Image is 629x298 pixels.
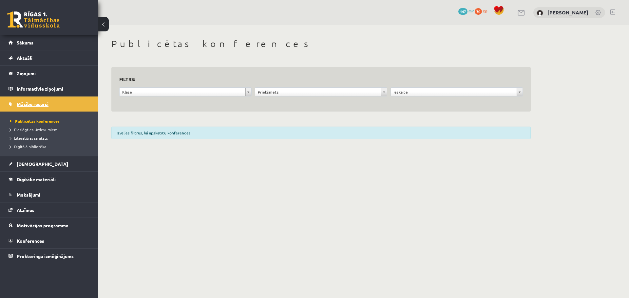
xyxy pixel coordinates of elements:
legend: Ziņojumi [17,66,90,81]
a: Digitālie materiāli [9,172,90,187]
a: Ziņojumi [9,66,90,81]
span: Pieslēgties Uzdevumiem [10,127,57,132]
a: Atzīmes [9,202,90,218]
span: 147 [458,8,467,15]
span: Motivācijas programma [17,222,68,228]
span: mP [468,8,474,13]
a: Sākums [9,35,90,50]
a: Klase [120,88,251,96]
span: xp [483,8,487,13]
span: Konferences [17,238,44,244]
h3: Filtrs: [119,75,515,84]
span: Ieskaite [393,88,514,96]
span: Klase [122,88,243,96]
a: Proktoringa izmēģinājums [9,249,90,264]
span: [DEMOGRAPHIC_DATA] [17,161,68,167]
span: Digitālā bibliotēka [10,144,46,149]
div: Izvēlies filtrus, lai apskatītu konferences [111,127,531,139]
a: Maksājumi [9,187,90,202]
a: Mācību resursi [9,96,90,112]
span: Proktoringa izmēģinājums [17,253,74,259]
span: Atzīmes [17,207,34,213]
a: Priekšmets [255,88,387,96]
a: Literatūras saraksts [10,135,92,141]
span: Aktuāli [17,55,32,61]
a: Konferences [9,233,90,248]
h1: Publicētas konferences [111,38,531,49]
span: Mācību resursi [17,101,48,107]
a: Digitālā bibliotēka [10,144,92,149]
span: Publicētas konferences [10,118,60,124]
a: Rīgas 1. Tālmācības vidusskola [7,11,60,28]
a: Ieskaite [391,88,523,96]
img: Markuss Orlovs [537,10,543,16]
span: Sākums [17,40,33,45]
legend: Informatīvie ziņojumi [17,81,90,96]
a: 70 xp [475,8,490,13]
legend: Maksājumi [17,187,90,202]
span: Priekšmets [258,88,378,96]
a: Informatīvie ziņojumi [9,81,90,96]
a: [DEMOGRAPHIC_DATA] [9,156,90,171]
a: Publicētas konferences [10,118,92,124]
a: Aktuāli [9,50,90,65]
a: Motivācijas programma [9,218,90,233]
span: Literatūras saraksts [10,135,48,141]
a: Pieslēgties Uzdevumiem [10,127,92,132]
span: Digitālie materiāli [17,176,56,182]
span: 70 [475,8,482,15]
a: 147 mP [458,8,474,13]
a: [PERSON_NAME] [547,9,588,16]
